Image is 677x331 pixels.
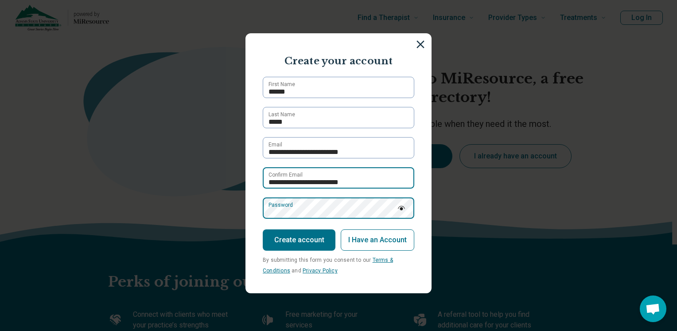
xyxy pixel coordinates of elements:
[341,229,414,251] button: I Have an Account
[263,257,393,274] span: By submitting this form you consent to our and
[268,201,293,209] label: Password
[268,141,282,149] label: Email
[303,268,338,274] a: Privacy Policy
[268,80,295,88] label: First Name
[263,229,335,251] button: Create account
[397,206,405,210] img: password
[254,55,423,68] p: Create your account
[268,171,303,179] label: Confirm Email
[268,110,295,118] label: Last Name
